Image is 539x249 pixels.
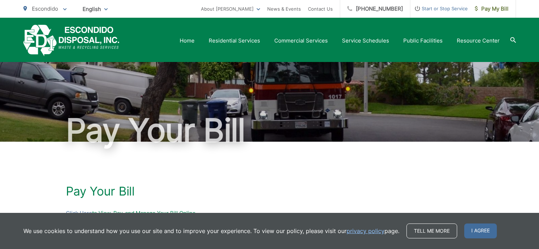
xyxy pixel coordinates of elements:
a: Service Schedules [342,36,389,45]
span: Escondido [32,5,58,12]
span: English [77,3,113,15]
span: Pay My Bill [475,5,509,13]
a: Resource Center [457,36,500,45]
p: We use cookies to understand how you use our site and to improve your experience. To view our pol... [23,227,399,235]
a: Commercial Services [274,36,328,45]
p: to View, Pay, and Manage Your Bill Online [66,209,473,217]
a: Click Here [66,209,92,217]
h1: Pay Your Bill [66,184,473,198]
h1: Pay Your Bill [23,113,516,148]
a: Tell me more [406,223,457,238]
a: Contact Us [308,5,333,13]
a: EDCD logo. Return to the homepage. [23,25,119,56]
a: Residential Services [209,36,260,45]
a: privacy policy [347,227,384,235]
a: News & Events [267,5,301,13]
a: About [PERSON_NAME] [201,5,260,13]
a: Home [180,36,195,45]
a: Public Facilities [403,36,443,45]
span: I agree [464,223,497,238]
